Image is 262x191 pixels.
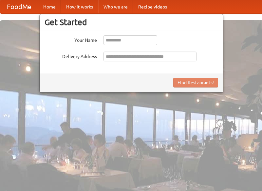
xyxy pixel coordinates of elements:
label: Your Name [45,35,97,43]
label: Delivery Address [45,52,97,60]
a: How it works [61,0,98,13]
a: Recipe videos [133,0,172,13]
h3: Get Started [45,17,218,27]
button: Find Restaurants! [173,78,218,88]
a: FoodMe [0,0,38,13]
a: Home [38,0,61,13]
a: Who we are [98,0,133,13]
